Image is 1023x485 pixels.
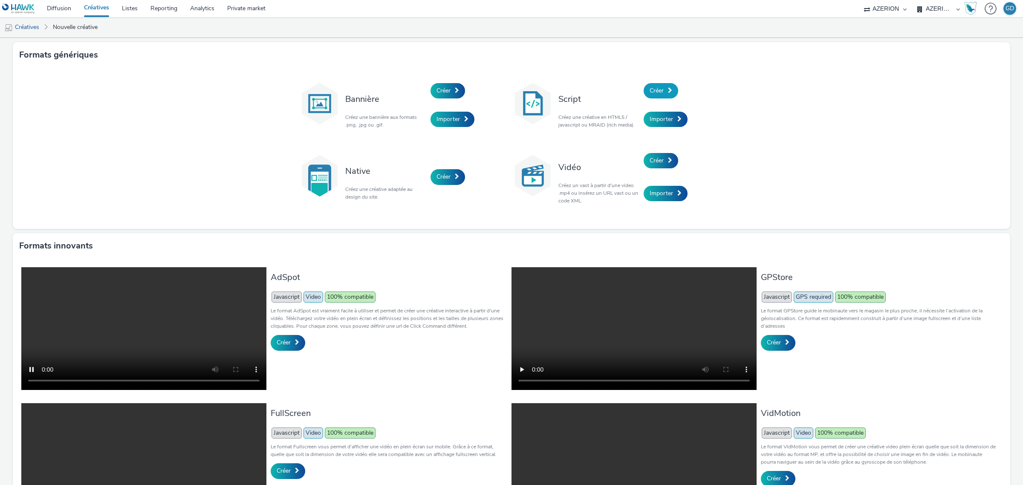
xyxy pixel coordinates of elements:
[794,427,813,439] span: Video
[1006,2,1014,15] div: GD
[511,82,554,125] img: code.svg
[644,112,688,127] a: Importer
[436,115,460,123] span: Importer
[277,467,291,475] span: Créer
[511,154,554,197] img: video.svg
[644,153,678,168] a: Créer
[271,335,305,350] a: Créer
[761,443,997,466] p: Le format VidMotion vous permet de créer une créative video plein écran quelle que soit la dimens...
[761,407,997,419] h3: VidMotion
[2,3,35,14] img: undefined Logo
[644,83,678,98] a: Créer
[431,83,465,98] a: Créer
[762,292,792,303] span: Javascript
[345,185,426,201] p: Créez une créative adaptée au design du site.
[431,169,465,185] a: Créer
[650,87,664,95] span: Créer
[303,427,323,439] span: Video
[49,17,102,38] a: Nouvelle créative
[4,23,13,32] img: mobile
[815,427,866,439] span: 100% compatible
[19,49,98,61] h3: Formats génériques
[271,443,507,458] p: Le format Fullscreen vous permet d'afficher une vidéo en plein écran sur mobile. Grâce à ce forma...
[767,338,781,346] span: Créer
[794,292,833,303] span: GPS required
[644,186,688,201] a: Importer
[558,182,639,205] p: Créez un vast à partir d'une video .mp4 ou insérez un URL vast ou un code XML.
[761,271,997,283] h3: GPStore
[298,154,341,197] img: native.svg
[436,87,451,95] span: Créer
[298,82,341,125] img: banner.svg
[964,2,980,15] a: Hawk Academy
[558,113,639,129] p: Créez une créative en HTML5 / javascript ou MRAID (rich media).
[762,427,792,439] span: Javascript
[271,463,305,479] a: Créer
[303,292,323,303] span: Video
[345,113,426,129] p: Créez une bannière aux formats .png, .jpg ou .gif.
[325,427,376,439] span: 100% compatible
[650,156,664,165] span: Créer
[964,2,977,15] img: Hawk Academy
[271,271,507,283] h3: AdSpot
[345,93,426,105] h3: Bannière
[431,112,474,127] a: Importer
[558,93,639,105] h3: Script
[271,307,507,330] p: Le format AdSpot est vraiment facile à utiliser et permet de créer une créative interactive à par...
[767,474,781,482] span: Créer
[835,292,886,303] span: 100% compatible
[761,335,795,350] a: Créer
[272,427,302,439] span: Javascript
[650,189,673,197] span: Importer
[19,240,93,252] h3: Formats innovants
[650,115,673,123] span: Importer
[271,407,507,419] h3: FullScreen
[761,307,997,330] p: Le format GPStore guide le mobinaute vers le magasin le plus proche, il nécessite l’activation de...
[325,292,376,303] span: 100% compatible
[436,173,451,181] span: Créer
[558,162,639,173] h3: Vidéo
[272,292,302,303] span: Javascript
[277,338,291,346] span: Créer
[345,165,426,177] h3: Native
